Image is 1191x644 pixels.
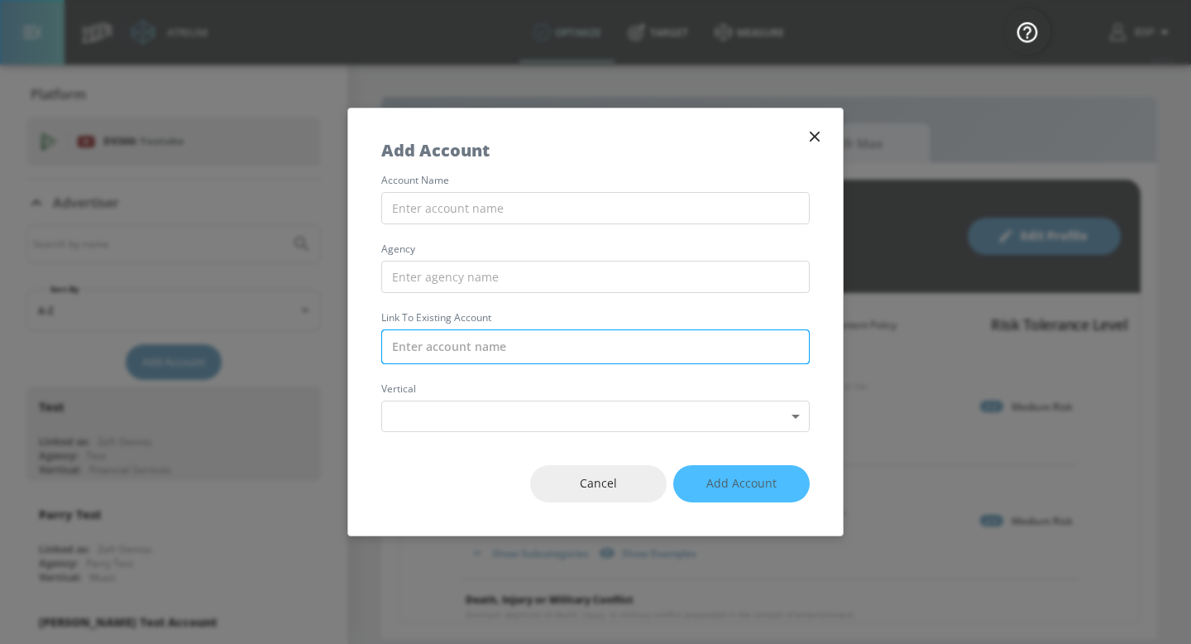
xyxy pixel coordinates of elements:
button: Open Resource Center [1004,8,1050,55]
span: Cancel [563,473,634,494]
label: agency [381,244,810,254]
label: account name [381,175,810,185]
input: Enter agency name [381,261,810,293]
button: Cancel [530,465,667,502]
div: ​ [381,401,810,433]
label: Link to Existing Account [381,313,810,323]
h5: Add Account [381,142,490,159]
input: Enter account name [381,329,810,364]
input: Enter account name [381,192,810,224]
label: vertical [381,384,810,394]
